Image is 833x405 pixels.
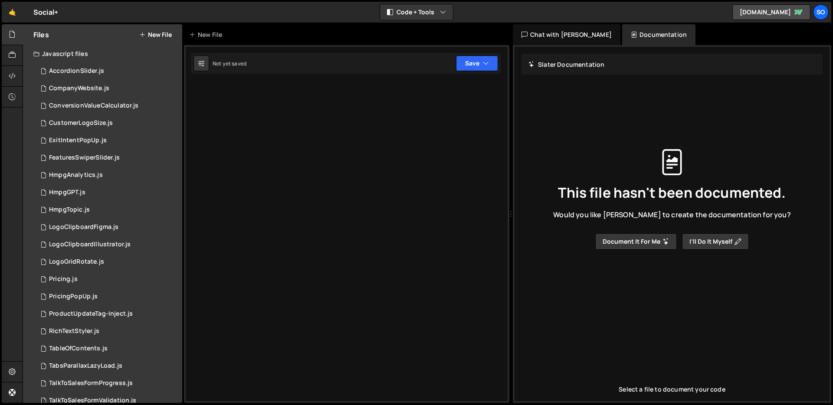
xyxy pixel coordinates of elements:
[2,2,23,23] a: 🤙
[49,206,90,214] div: HmpgTopic.js
[513,24,620,45] div: Chat with [PERSON_NAME]
[49,189,85,196] div: HmpgGPT.js
[595,233,677,250] button: Document it for me
[33,253,182,271] div: 15116/46100.js
[33,80,182,97] div: 15116/40349.js
[33,288,182,305] div: 15116/45407.js
[33,340,182,357] div: 15116/45787.js
[49,310,133,318] div: ProductUpdateTag-Inject.js
[380,4,453,20] button: Code + Tools
[456,56,498,71] button: Save
[49,85,109,92] div: CompanyWebsite.js
[33,30,49,39] h2: Files
[49,241,131,248] div: LogoClipboardIllustrator.js
[23,45,182,62] div: Javascript files
[33,219,182,236] : 15116/40336.js
[49,137,107,144] div: ExitIntentPopUp.js
[33,357,182,375] div: 15116/39536.js
[813,4,829,20] a: So
[49,327,99,335] div: RichTextStyler.js
[49,67,104,75] div: AccordionSlider.js
[732,4,810,20] a: [DOMAIN_NAME]
[49,171,103,179] div: HmpgAnalytics.js
[49,154,120,162] div: FeaturesSwiperSlider.js
[49,345,108,353] div: TableOfContents.js
[49,258,104,266] div: LogoGridRotate.js
[33,62,182,80] div: 15116/41115.js
[33,7,58,17] div: Social+
[49,397,136,405] div: TalkToSalesFormValidation.js
[558,186,786,199] span: This file hasn't been documented.
[33,184,182,201] div: 15116/41430.js
[33,201,182,219] div: 15116/41820.js
[33,132,182,149] div: 15116/40766.js
[33,305,182,323] div: 15116/40695.js
[528,60,604,69] h2: Slater Documentation
[33,323,182,340] div: 15116/45334.js
[622,24,695,45] div: Documentation
[189,30,226,39] div: New File
[49,102,138,110] div: ConversionValueCalculator.js
[49,223,118,231] div: LogoClipboardFigma.js
[49,362,122,370] div: TabsParallaxLazyLoad.js
[49,119,113,127] div: CustomerLogoSize.js
[33,167,182,184] div: 15116/40702.js
[33,97,182,114] div: 15116/40946.js
[33,149,182,167] div: 15116/40701.js
[682,233,749,250] button: I’ll do it myself
[49,293,98,300] div: PricingPopUp.js
[139,31,172,38] button: New File
[33,236,182,253] div: 15116/42838.js
[33,375,182,392] div: 15116/41316.js
[33,114,182,132] div: 15116/40353.js
[33,271,182,288] div: 15116/40643.js
[213,60,246,67] div: Not yet saved
[49,379,133,387] div: TalkToSalesFormProgress.js
[553,210,790,219] span: Would you like [PERSON_NAME] to create the documentation for you?
[49,275,78,283] div: Pricing.js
